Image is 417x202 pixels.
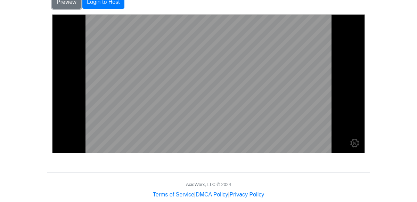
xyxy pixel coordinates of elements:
[153,191,264,199] div: | |
[230,192,264,197] a: Privacy Policy
[186,181,231,188] div: AcidWorx, LLC © 2024
[196,192,228,197] a: DMCA Policy
[153,192,194,197] a: Terms of Service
